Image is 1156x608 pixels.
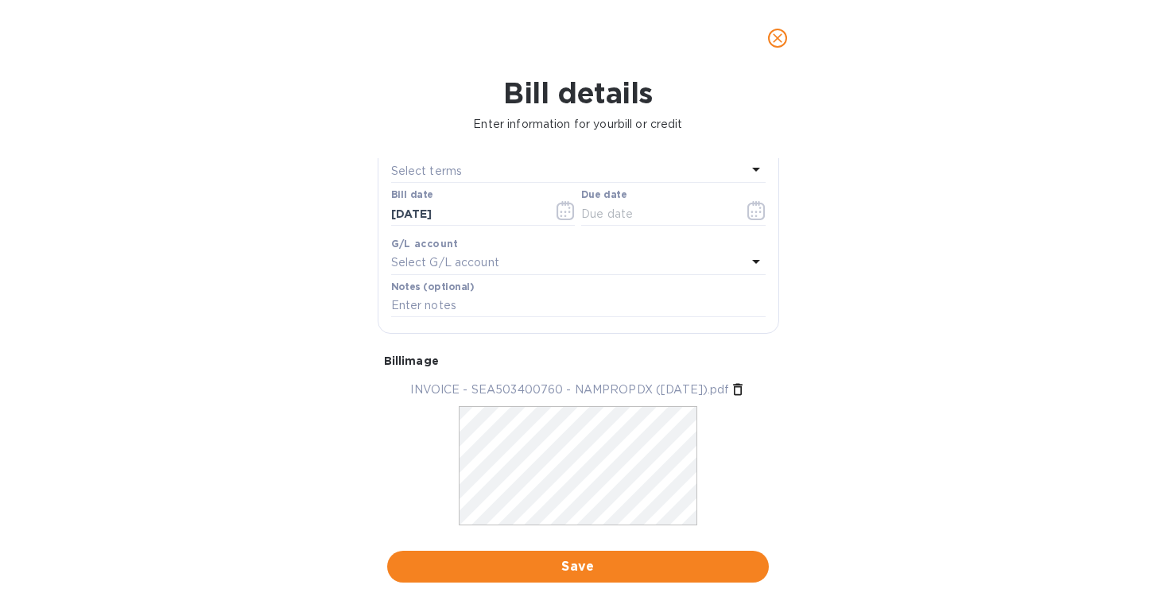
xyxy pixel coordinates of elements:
p: Bill image [384,353,773,369]
h1: Bill details [13,76,1143,110]
button: Save [387,551,769,583]
label: Bill date [391,191,433,200]
b: G/L account [391,238,459,250]
p: Select G/L account [391,254,499,271]
button: close [758,19,797,57]
label: Due date [581,191,626,200]
span: Save [400,557,756,576]
label: Notes (optional) [391,282,475,292]
p: INVOICE - SEA503400760 - NAMPROPDX ([DATE]).pdf [410,381,729,398]
input: Due date [581,202,731,226]
p: Select terms [391,163,463,180]
input: Enter notes [391,294,766,318]
input: Select date [391,202,541,226]
p: Enter information for your bill or credit [13,116,1143,133]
